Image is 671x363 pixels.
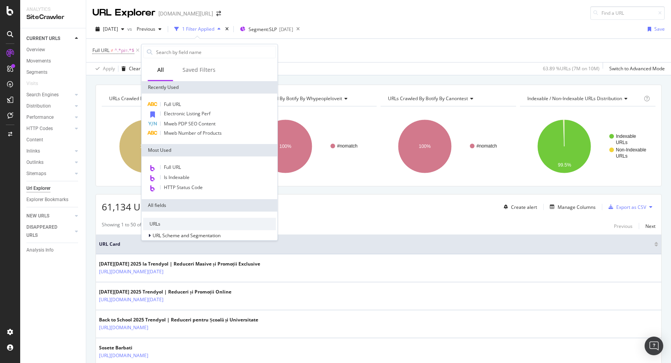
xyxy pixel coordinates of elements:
div: Save [654,26,665,32]
a: Distribution [26,102,73,110]
h4: URLs Crawled By Botify By canontest [386,92,509,105]
span: ≠ [111,47,113,54]
a: [URL][DOMAIN_NAME][DATE] [99,296,163,304]
span: Indexable / Non-Indexable URLs distribution [527,95,622,102]
span: Full URL [164,164,181,170]
div: DISAPPEARED URLS [26,223,66,240]
a: DISAPPEARED URLS [26,223,73,240]
input: Search by field name [155,46,276,58]
div: A chart. [381,113,516,180]
text: #nomatch [337,143,358,149]
button: Previous [134,23,165,35]
div: 1 Filter Applied [182,26,214,32]
div: Open Intercom Messenger [645,337,663,355]
div: A chart. [241,113,377,180]
a: Content [26,136,80,144]
div: [DATE][DATE] 2025 Trendyol | Reduceri și Promoții Online [99,288,231,295]
button: Switch to Advanced Mode [606,63,665,75]
div: Segments [26,68,47,76]
div: Showing 1 to 50 of 61,134 entries [102,221,174,231]
span: URLs Crawled By Botify By canontest [388,95,468,102]
div: Recently Used [142,81,278,94]
a: Segments [26,68,80,76]
div: Saved Filters [183,66,216,74]
text: 99.5% [558,162,571,168]
div: Previous [614,223,633,229]
div: CURRENT URLS [26,35,60,43]
text: URLs [616,153,628,159]
div: Switch to Advanced Mode [609,65,665,72]
a: Inlinks [26,147,73,155]
button: 1 Filter Applied [171,23,224,35]
div: Sosete Barbati [99,344,182,351]
span: 2025 Sep. 2nd [103,26,118,32]
a: [URL][DOMAIN_NAME] [99,324,148,332]
button: Previous [614,221,633,231]
div: Export as CSV [616,204,646,210]
a: [URL][DOMAIN_NAME][DATE] [99,268,163,276]
div: URL Explorer [92,6,155,19]
a: Analysis Info [26,246,80,254]
div: [DATE][DATE] 2025 la Trendyol | Reduceri Masive și Promoții Exclusive [99,261,260,267]
text: URLs [616,140,628,145]
div: Clear [129,65,141,72]
a: Search Engines [26,91,73,99]
div: HTTP Codes [26,125,53,133]
div: Most Used [142,144,278,156]
div: Visits [26,80,38,88]
div: URLs [143,218,276,230]
div: Create alert [511,204,537,210]
a: Outlinks [26,158,73,167]
div: Back to School 2025 Trendyol | Reduceri pentru Școală și Universitate [99,316,258,323]
div: Inlinks [26,147,40,155]
button: Next [645,221,655,231]
span: HTTP Status Code [164,184,203,191]
a: HTTP Codes [26,125,73,133]
svg: A chart. [520,113,655,180]
div: [DOMAIN_NAME][URL] [158,10,213,17]
span: Full URL [92,47,110,54]
a: Overview [26,46,80,54]
div: arrow-right-arrow-left [216,11,221,16]
span: Is Indexable [164,174,189,181]
div: NEW URLS [26,212,49,220]
div: Url Explorer [26,184,50,193]
button: Export as CSV [605,201,646,213]
div: All fields [142,199,278,212]
text: 100% [280,144,292,149]
div: 63.89 % URLs ( 7M on 10M ) [543,65,600,72]
span: Mweb PDP SEO Content [164,120,216,127]
input: Find a URL [590,6,665,20]
text: Indexable [616,134,636,139]
text: Non-Indexable [616,147,646,153]
span: 61,134 URLs found [102,200,184,213]
div: times [224,25,230,33]
div: Outlinks [26,158,43,167]
div: Distribution [26,102,51,110]
span: URL Scheme and Segmentation [153,232,221,239]
a: Sitemaps [26,170,73,178]
span: Segment: SLP [249,26,277,33]
text: 100% [140,144,152,149]
span: URL Card [99,241,652,248]
a: Visits [26,80,46,88]
div: Movements [26,57,51,65]
button: Save [645,23,665,35]
a: [URL][DOMAIN_NAME] [99,352,148,360]
a: Explorer Bookmarks [26,196,80,204]
text: 100% [419,144,431,149]
div: Analytics [26,6,80,13]
span: URLs Crawled By Botify By whypeopleloveit [249,95,342,102]
h4: Indexable / Non-Indexable URLs Distribution [526,92,642,105]
button: Apply [92,63,115,75]
span: URLs Crawled By Botify By page_types [109,95,191,102]
span: vs [127,26,134,32]
svg: A chart. [102,113,237,180]
div: All [157,66,164,74]
a: Performance [26,113,73,122]
div: Sitemaps [26,170,46,178]
a: NEW URLS [26,212,73,220]
button: Clear [118,63,141,75]
div: Analysis Info [26,246,54,254]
